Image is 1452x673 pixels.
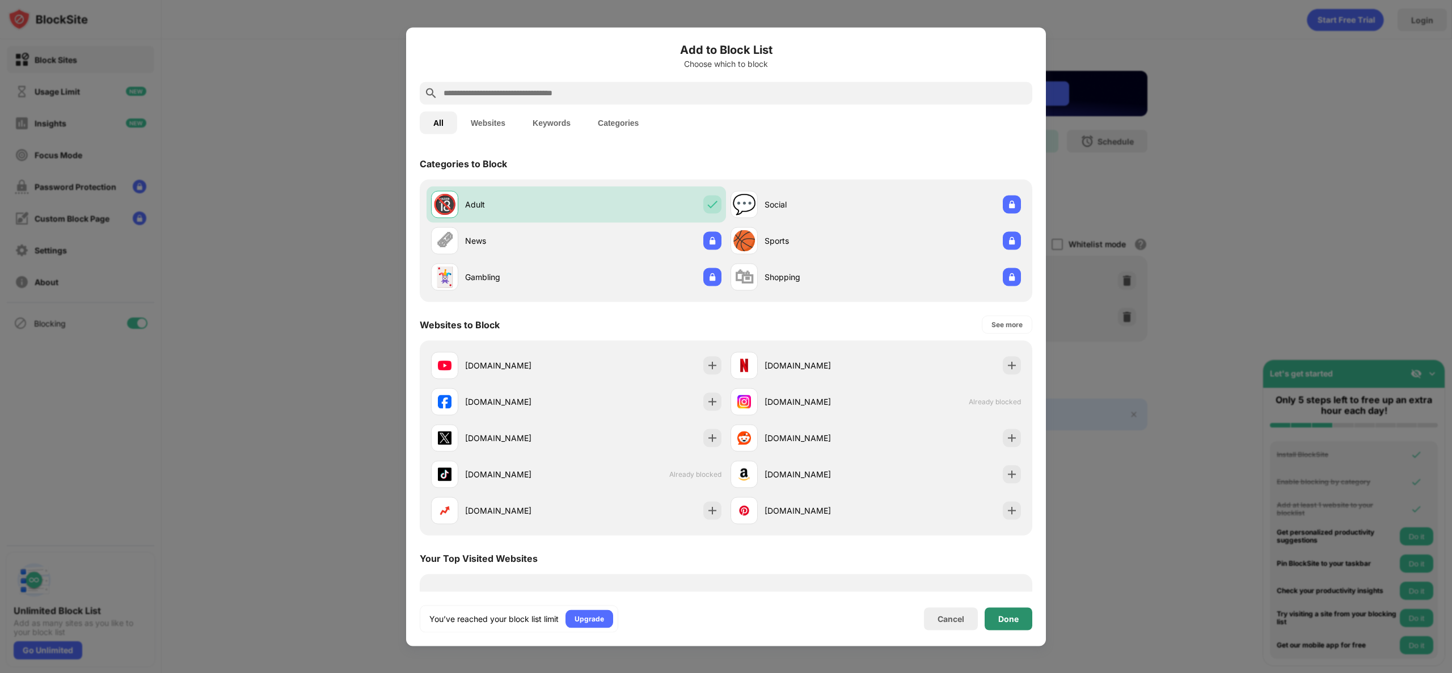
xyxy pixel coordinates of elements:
[465,359,576,371] div: [DOMAIN_NAME]
[737,503,751,517] img: favicons
[420,59,1032,68] div: Choose which to block
[424,86,438,100] img: search.svg
[420,111,457,134] button: All
[735,265,754,289] div: 🛍
[420,319,500,330] div: Websites to Block
[584,111,652,134] button: Categories
[737,467,751,481] img: favicons
[429,613,559,624] div: You’ve reached your block list limit
[438,395,451,408] img: favicons
[433,193,457,216] div: 🔞
[519,111,584,134] button: Keywords
[969,397,1021,406] span: Already blocked
[737,395,751,408] img: favicons
[438,467,451,481] img: favicons
[438,503,451,517] img: favicons
[420,552,538,564] div: Your Top Visited Websites
[991,319,1023,330] div: See more
[465,198,576,210] div: Adult
[465,235,576,247] div: News
[765,396,876,408] div: [DOMAIN_NAME]
[765,235,876,247] div: Sports
[465,468,576,480] div: [DOMAIN_NAME]
[737,431,751,445] img: favicons
[737,358,751,372] img: favicons
[420,41,1032,58] h6: Add to Block List
[765,468,876,480] div: [DOMAIN_NAME]
[575,613,604,624] div: Upgrade
[438,358,451,372] img: favicons
[765,432,876,444] div: [DOMAIN_NAME]
[420,158,507,169] div: Categories to Block
[433,265,457,289] div: 🃏
[765,198,876,210] div: Social
[438,431,451,445] img: favicons
[938,614,964,624] div: Cancel
[465,505,576,517] div: [DOMAIN_NAME]
[699,587,753,642] img: personal-suggestions.svg
[435,229,454,252] div: 🗞
[465,432,576,444] div: [DOMAIN_NAME]
[732,229,756,252] div: 🏀
[669,470,721,479] span: Already blocked
[765,359,876,371] div: [DOMAIN_NAME]
[465,396,576,408] div: [DOMAIN_NAME]
[998,614,1019,623] div: Done
[765,505,876,517] div: [DOMAIN_NAME]
[732,193,756,216] div: 💬
[457,111,519,134] button: Websites
[765,271,876,283] div: Shopping
[465,271,576,283] div: Gambling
